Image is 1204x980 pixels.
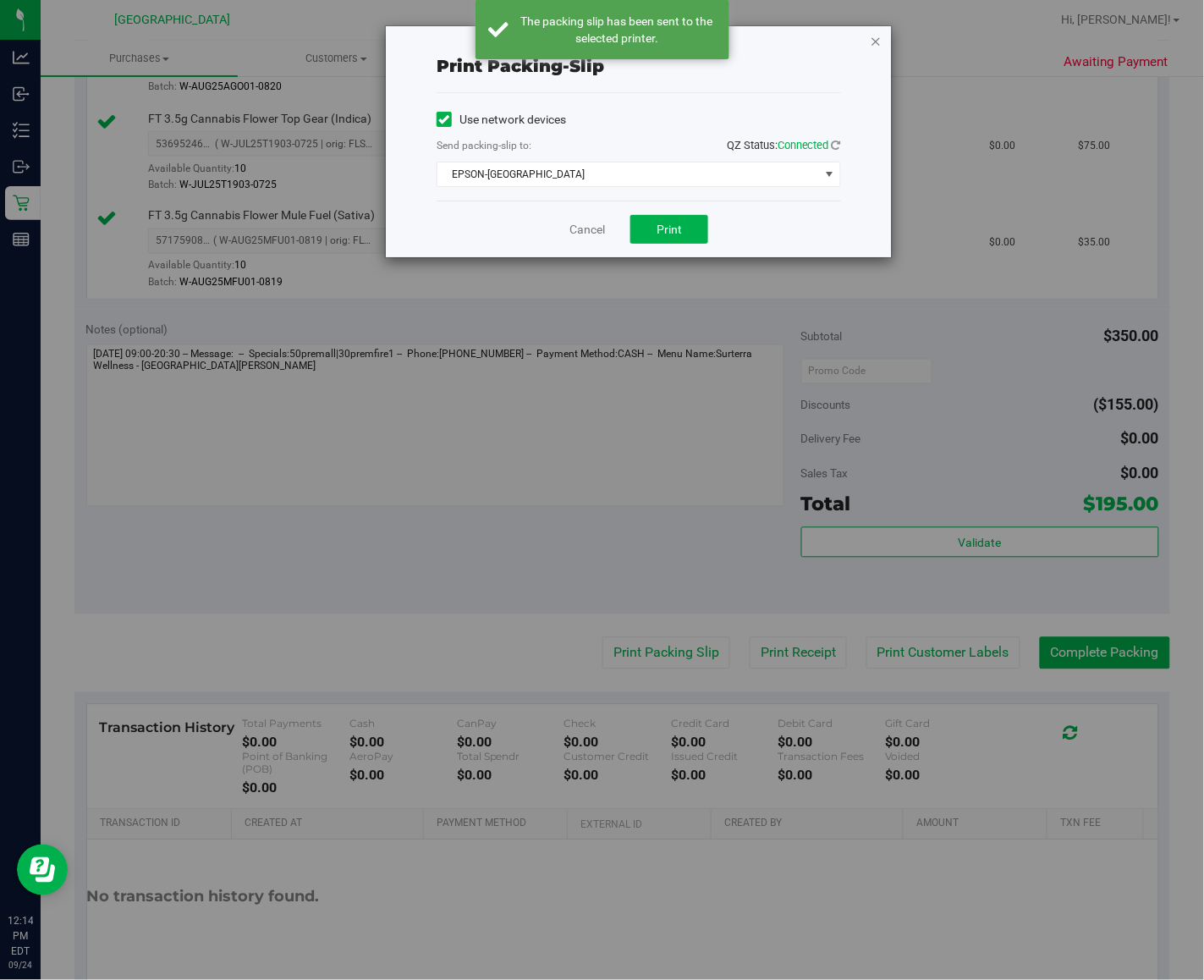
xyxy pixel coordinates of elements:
a: Cancel [569,221,605,239]
iframe: Resource center [17,845,68,895]
div: The packing slip has been sent to the selected printer. [518,13,717,47]
button: Print [630,215,708,244]
label: Send packing-slip to: [437,138,531,153]
span: select [819,162,840,186]
span: EPSON-[GEOGRAPHIC_DATA] [437,162,819,186]
span: Connected [778,139,829,151]
span: QZ Status: [727,139,841,151]
span: Print [657,223,682,236]
label: Use network devices [437,111,566,129]
span: Print packing-slip [437,56,604,76]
